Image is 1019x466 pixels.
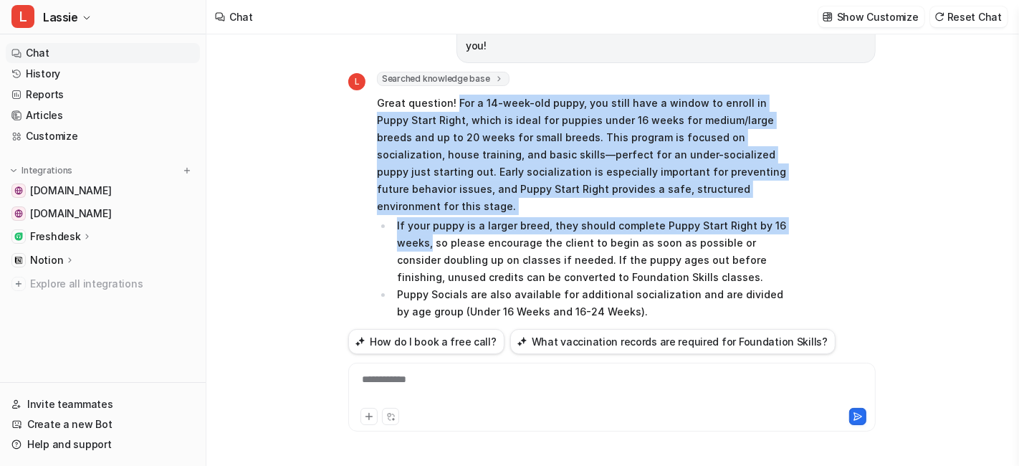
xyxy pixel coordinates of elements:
button: What vaccination records are required for Foundation Skills? [510,329,836,354]
a: Customize [6,126,200,146]
p: Great question! For a 14-week-old puppy, you still have a window to enroll in Puppy Start Right, ... [377,95,796,215]
img: Freshdesk [14,232,23,241]
a: Reports [6,85,200,105]
li: If the puppy is small breed, you have a bit more time, but it’s best not to delay. [393,320,796,355]
a: Create a new Bot [6,414,200,434]
img: menu_add.svg [182,166,192,176]
button: Integrations [6,163,77,178]
span: L [348,73,365,90]
a: www.whenhoundsfly.com[DOMAIN_NAME] [6,181,200,201]
span: Searched knowledge base [377,72,509,86]
li: If your puppy is a larger breed, they should complete Puppy Start Right by 16 weeks, so please en... [393,217,796,286]
span: L [11,5,34,28]
a: Help and support [6,434,200,455]
a: Articles [6,105,200,125]
img: customize [823,11,833,22]
img: Notion [14,256,23,265]
img: reset [934,11,944,22]
button: Show Customize [818,6,924,27]
button: Reset Chat [930,6,1008,27]
a: Explore all integrations [6,274,200,294]
span: Lassie [43,7,78,27]
div: Chat [229,9,253,24]
p: Notion [30,253,63,267]
a: online.whenhoundsfly.com[DOMAIN_NAME] [6,204,200,224]
img: expand menu [9,166,19,176]
p: Freshdesk [30,229,80,244]
p: Integrations [21,165,72,176]
img: explore all integrations [11,277,26,291]
span: [DOMAIN_NAME] [30,206,111,221]
a: Chat [6,43,200,63]
button: How do I book a free call? [348,329,504,354]
p: Show Customize [837,9,919,24]
span: [DOMAIN_NAME] [30,184,111,198]
img: online.whenhoundsfly.com [14,209,23,218]
a: History [6,64,200,84]
span: Explore all integrations [30,272,194,295]
a: Invite teammates [6,394,200,414]
img: www.whenhoundsfly.com [14,186,23,195]
li: Puppy Socials are also available for additional socialization and are divided by age group (Under... [393,286,796,320]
